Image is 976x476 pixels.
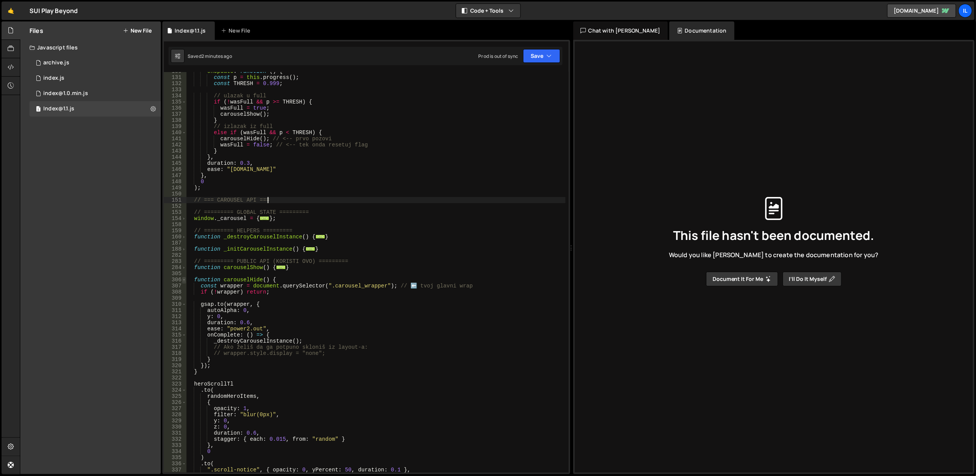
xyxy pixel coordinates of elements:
div: 326 [164,399,186,405]
div: 320 [164,363,186,369]
span: 1 [36,107,41,113]
span: ... [276,265,286,269]
div: Documentation [669,21,734,40]
div: 323 [164,381,186,387]
div: 318 [164,350,186,356]
div: New File [221,27,253,34]
div: 333 [164,442,186,448]
div: 133 [164,87,186,93]
div: 149 [164,185,186,191]
div: 147 [164,172,186,179]
div: 327 [164,405,186,412]
div: 188 [164,246,186,252]
div: 150 [164,191,186,197]
div: 317 [164,344,186,350]
button: Save [523,49,560,63]
div: 283 [164,258,186,264]
div: archive.js [43,59,69,66]
div: 151 [164,197,186,203]
div: 13362/45913.js [29,101,161,117]
div: 13362/34425.js [29,86,161,101]
div: 312 [164,314,186,320]
div: Chat with [PERSON_NAME] [573,21,668,40]
button: Document it for me [706,272,778,286]
div: 139 [164,123,186,130]
div: 325 [164,393,186,399]
div: 141 [164,136,186,142]
span: This file hasn't been documented. [673,229,874,241]
div: 136 [164,105,186,111]
div: 148 [164,179,186,185]
div: Javascript files [20,40,161,55]
div: 311 [164,307,186,314]
a: [DOMAIN_NAME] [887,4,956,18]
div: 131 [164,74,186,80]
div: 159 [164,228,186,234]
div: Index@1.1.js [43,105,74,112]
span: Would you like [PERSON_NAME] to create the documentation for you? [669,251,878,259]
div: 335 [164,455,186,461]
div: 2 minutes ago [201,53,232,59]
a: 🤙 [2,2,20,20]
div: 143 [164,148,186,154]
div: 282 [164,252,186,258]
div: 140 [164,130,186,136]
span: ... [316,235,325,239]
div: 336 [164,461,186,467]
div: 306 [164,277,186,283]
div: 13362/34351.js [29,55,161,71]
div: 328 [164,412,186,418]
div: 144 [164,154,186,160]
span: ... [306,247,315,251]
div: 13362/33342.js [29,71,161,86]
div: 309 [164,295,186,301]
div: 321 [164,369,186,375]
div: 152 [164,203,186,209]
div: 146 [164,166,186,172]
div: 134 [164,93,186,99]
div: 135 [164,99,186,105]
div: 330 [164,424,186,430]
div: 187 [164,240,186,246]
div: 284 [164,264,186,271]
button: Code + Tools [456,4,520,18]
div: 314 [164,326,186,332]
button: I’ll do it myself [783,272,842,286]
div: index@1.0.min.js [43,90,88,97]
div: 337 [164,467,186,473]
div: 158 [164,222,186,228]
h2: Files [29,26,43,35]
div: 334 [164,448,186,455]
div: 154 [164,215,186,222]
div: 308 [164,289,186,295]
div: 319 [164,356,186,363]
div: Saved [188,53,232,59]
div: 153 [164,209,186,215]
div: 138 [164,117,186,123]
div: 132 [164,80,186,87]
span: ... [260,216,269,220]
div: 305 [164,271,186,277]
div: 307 [164,283,186,289]
div: 316 [164,338,186,344]
div: 324 [164,387,186,393]
button: New File [123,28,152,34]
div: 313 [164,320,186,326]
div: 142 [164,142,186,148]
div: 160 [164,234,186,240]
div: Prod is out of sync [478,53,518,59]
div: Index@1.1.js [175,27,206,34]
div: 329 [164,418,186,424]
div: 332 [164,436,186,442]
div: 322 [164,375,186,381]
div: 331 [164,430,186,436]
div: SUI Play Beyond [29,6,78,15]
div: 310 [164,301,186,307]
div: 145 [164,160,186,166]
div: 315 [164,332,186,338]
div: 137 [164,111,186,117]
div: index.js [43,75,64,82]
a: Il [958,4,972,18]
